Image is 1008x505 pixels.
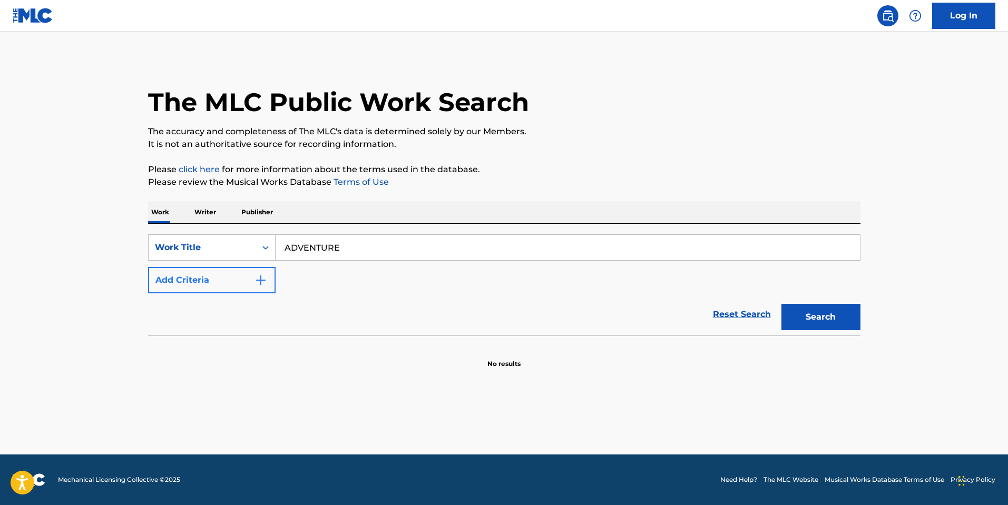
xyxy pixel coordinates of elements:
h1: The MLC Public Work Search [148,86,529,118]
img: search [882,9,894,22]
iframe: Chat Widget [955,454,1008,505]
form: Search Form [148,234,860,335]
p: The accuracy and completeness of The MLC's data is determined solely by our Members. [148,125,860,138]
p: Please review the Musical Works Database [148,176,860,189]
a: click here [179,164,220,174]
img: 9d2ae6d4665cec9f34b9.svg [255,274,267,286]
span: Mechanical Licensing Collective © 2025 [58,475,180,484]
a: Need Help? [720,475,757,484]
p: It is not an authoritative source for recording information. [148,138,860,151]
p: Writer [191,201,219,223]
p: Please for more information about the terms used in the database. [148,163,860,176]
a: The MLC Website [764,475,818,484]
a: Reset Search [708,303,776,326]
div: Drag [958,465,965,497]
img: MLC Logo [13,8,53,23]
p: No results [487,346,521,369]
a: Public Search [877,5,898,26]
button: Search [781,304,860,330]
a: Log In [932,3,995,29]
p: Publisher [238,201,276,223]
a: Privacy Policy [951,475,995,484]
a: Terms of Use [331,177,389,187]
p: Work [148,201,172,223]
img: logo [13,473,45,486]
a: Musical Works Database Terms of Use [825,475,944,484]
div: Work Title [155,241,250,254]
button: Add Criteria [148,267,276,293]
div: Help [905,5,926,26]
img: help [909,9,922,22]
